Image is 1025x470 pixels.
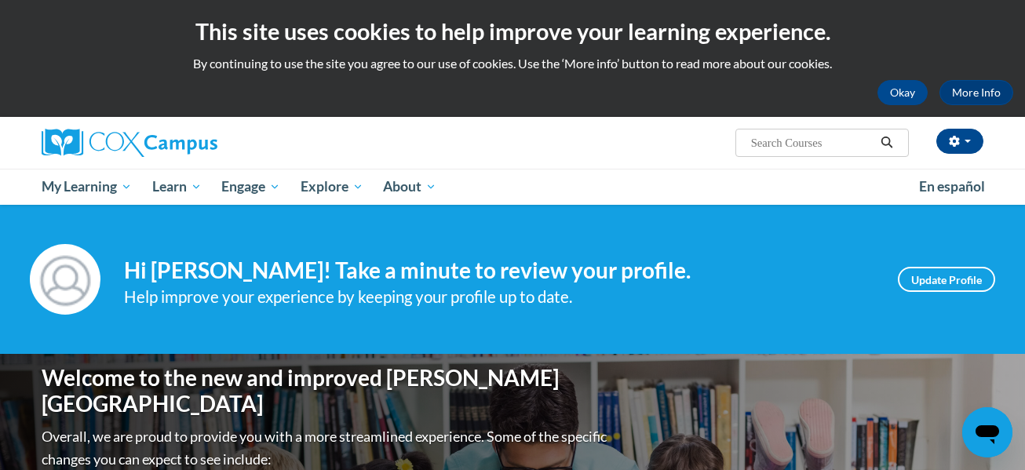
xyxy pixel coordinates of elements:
[877,80,928,105] button: Okay
[124,284,874,310] div: Help improve your experience by keeping your profile up to date.
[962,407,1012,457] iframe: Button to launch messaging window
[152,177,202,196] span: Learn
[898,267,995,292] a: Update Profile
[42,129,340,157] a: Cox Campus
[211,169,290,205] a: Engage
[42,129,217,157] img: Cox Campus
[909,170,995,203] a: En español
[12,55,1013,72] p: By continuing to use the site you agree to our use of cookies. Use the ‘More info’ button to read...
[42,177,132,196] span: My Learning
[42,365,611,417] h1: Welcome to the new and improved [PERSON_NAME][GEOGRAPHIC_DATA]
[936,129,983,154] button: Account Settings
[142,169,212,205] a: Learn
[31,169,142,205] a: My Learning
[290,169,374,205] a: Explore
[18,169,1007,205] div: Main menu
[919,178,985,195] span: En español
[221,177,280,196] span: Engage
[124,257,874,284] h4: Hi [PERSON_NAME]! Take a minute to review your profile.
[301,177,363,196] span: Explore
[30,244,100,315] img: Profile Image
[374,169,447,205] a: About
[875,133,899,152] button: Search
[383,177,436,196] span: About
[939,80,1013,105] a: More Info
[12,16,1013,47] h2: This site uses cookies to help improve your learning experience.
[750,133,875,152] input: Search Courses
